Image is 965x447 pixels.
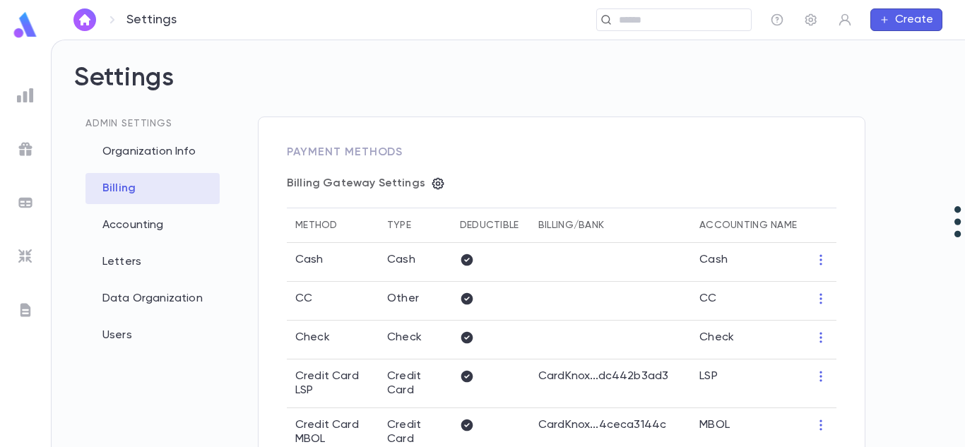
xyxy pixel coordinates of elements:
p: Settings [126,12,177,28]
td: Credit Card [379,359,451,408]
div: Users [85,320,220,351]
div: Letters [85,246,220,278]
p: CC [295,292,312,306]
th: Deductible [451,208,530,243]
p: Credit Card MBOL [295,418,370,446]
th: Accounting Name [691,208,805,243]
th: Type [379,208,451,243]
p: Credit Card LSP [295,369,370,398]
th: Method [287,208,379,243]
img: reports_grey.c525e4749d1bce6a11f5fe2a8de1b229.svg [17,87,34,104]
img: campaigns_grey.99e729a5f7ee94e3726e6486bddda8f1.svg [17,141,34,157]
td: LSP [691,359,805,408]
p: CardKnox ... dc442b3ad3 [538,369,682,383]
th: Billing/Bank [530,208,691,243]
td: Cash [691,243,805,282]
img: batches_grey.339ca447c9d9533ef1741baa751efc33.svg [17,194,34,211]
p: Cash [295,253,324,267]
span: Admin Settings [85,119,172,129]
img: imports_grey.530a8a0e642e233f2baf0ef88e8c9fcb.svg [17,248,34,265]
img: letters_grey.7941b92b52307dd3b8a917253454ce1c.svg [17,302,34,318]
div: Data Organization [85,283,220,314]
h2: Settings [74,63,942,117]
p: Check [295,330,330,345]
span: Payment Methods [287,147,403,158]
p: Billing Gateway Settings [287,177,425,191]
td: Cash [379,243,451,282]
td: Check [691,321,805,359]
td: Check [379,321,451,359]
button: Create [870,8,942,31]
div: Organization Info [85,136,220,167]
td: CC [691,282,805,321]
div: Billing [85,173,220,204]
div: Accounting [85,210,220,241]
td: Other [379,282,451,321]
img: logo [11,11,40,39]
img: home_white.a664292cf8c1dea59945f0da9f25487c.svg [76,14,93,25]
p: CardKnox ... 4ceca3144c [538,418,682,432]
